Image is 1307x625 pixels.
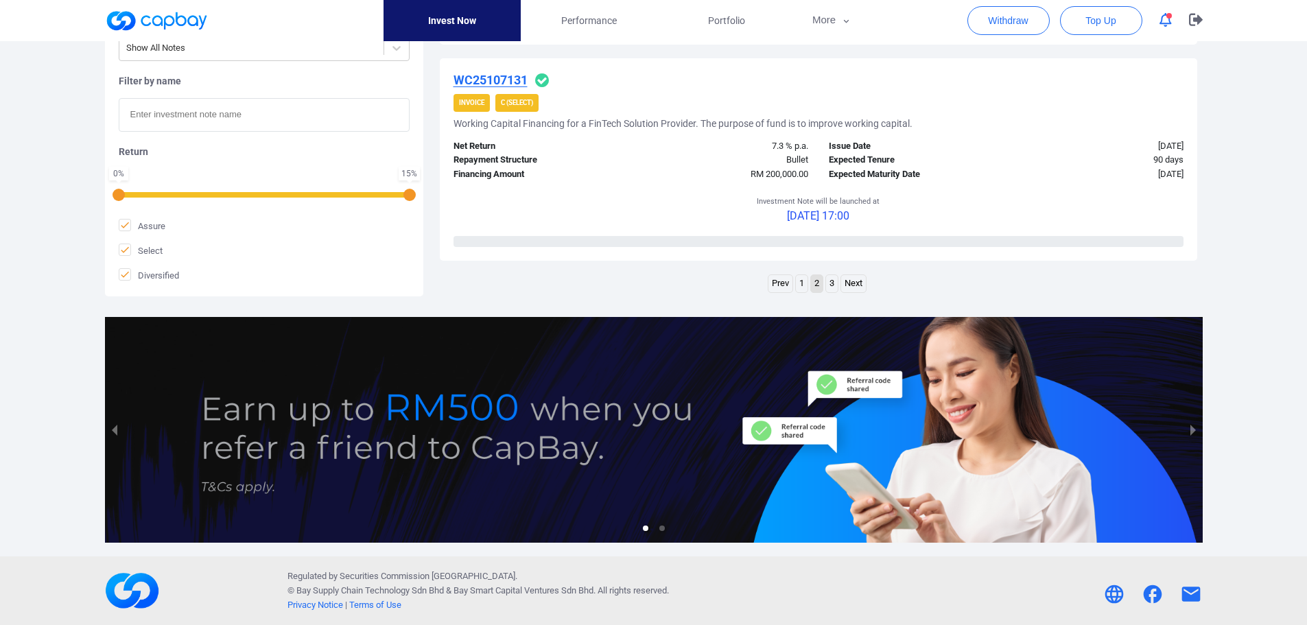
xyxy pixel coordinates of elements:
[287,600,343,610] a: Privacy Notice
[1060,6,1142,35] button: Top Up
[1006,153,1194,167] div: 90 days
[105,563,160,618] img: footerLogo
[443,139,631,154] div: Net Return
[561,13,617,28] span: Performance
[1006,167,1194,182] div: [DATE]
[819,167,1006,182] div: Expected Maturity Date
[112,169,126,178] div: 0 %
[826,275,838,292] a: Page 3
[967,6,1050,35] button: Withdraw
[1184,317,1203,543] button: next slide / item
[454,585,593,595] span: Bay Smart Capital Ventures Sdn Bhd
[287,569,669,612] p: Regulated by Securities Commission [GEOGRAPHIC_DATA]. © Bay Supply Chain Technology Sdn Bhd & . A...
[454,73,528,87] u: WC25107131
[119,268,179,282] span: Diversified
[443,167,631,182] div: Financing Amount
[459,99,484,106] strong: Invoice
[1006,139,1194,154] div: [DATE]
[708,13,745,28] span: Portfolio
[768,275,792,292] a: Previous page
[643,526,648,531] li: slide item 1
[1085,14,1116,27] span: Top Up
[819,153,1006,167] div: Expected Tenure
[659,526,665,531] li: slide item 2
[119,98,410,132] input: Enter investment note name
[119,75,410,87] h5: Filter by name
[811,275,823,292] a: Page 2 is your current page
[454,117,912,130] h5: Working Capital Financing for a FinTech Solution Provider. The purpose of fund is to improve work...
[501,99,533,106] strong: C (Select)
[757,207,880,225] p: [DATE] 17:00
[119,219,165,233] span: Assure
[819,139,1006,154] div: Issue Date
[119,244,163,257] span: Select
[757,196,880,208] p: Investment Note will be launched at
[796,275,808,292] a: Page 1
[105,317,124,543] button: previous slide / item
[751,169,808,179] span: RM 200,000.00
[841,275,866,292] a: Next page
[401,169,417,178] div: 15 %
[349,600,401,610] a: Terms of Use
[443,153,631,167] div: Repayment Structure
[631,139,819,154] div: 7.3 % p.a.
[119,145,410,158] h5: Return
[631,153,819,167] div: Bullet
